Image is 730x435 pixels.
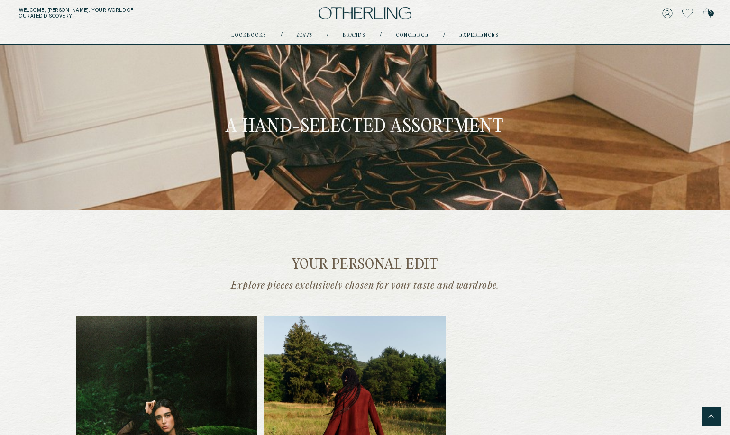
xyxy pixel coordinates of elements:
[319,7,411,20] img: logo
[226,116,504,139] h1: A Hand-Selected Assortment
[443,32,445,39] div: /
[231,33,266,38] a: lookbooks
[327,32,328,39] div: /
[19,8,227,19] h5: Welcome, [PERSON_NAME] . Your world of curated discovery.
[281,32,283,39] div: /
[180,258,550,272] h2: Your personal edit
[396,33,429,38] a: concierge
[703,7,711,20] a: 2
[180,280,550,292] p: Explore pieces exclusively chosen for your taste and wardrobe.
[708,10,714,16] span: 2
[297,33,312,38] a: Edits
[459,33,499,38] a: experiences
[343,33,365,38] a: Brands
[380,32,382,39] div: /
